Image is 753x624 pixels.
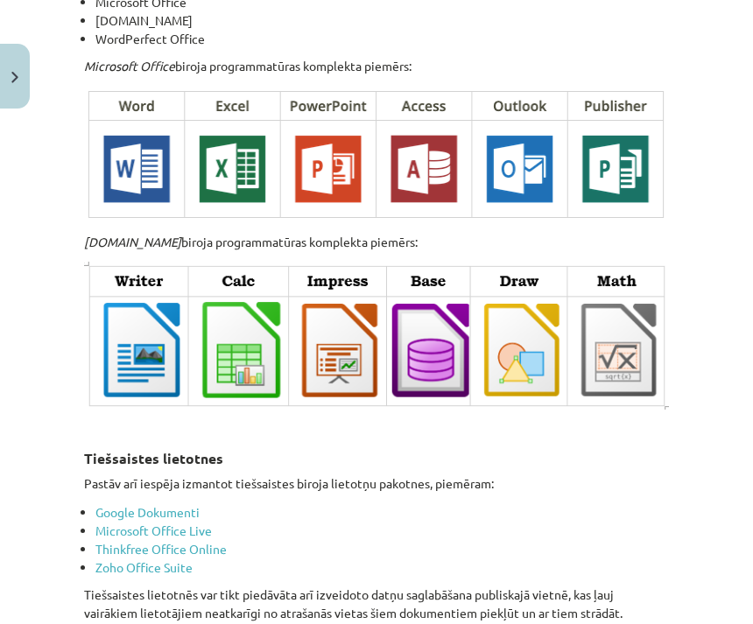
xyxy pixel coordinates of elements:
a: Microsoft Office Live [95,522,212,538]
a: Google Dokumenti [95,504,200,520]
a: Zoho Office Suite [95,559,193,575]
li: [DOMAIN_NAME] [95,11,669,30]
em: [DOMAIN_NAME] [84,234,181,249]
img: icon-close-lesson-0947bae3869378f0d4975bcd49f059093ad1ed9edebbc8119c70593378902aed.svg [11,72,18,83]
p: biroja programmatūras komplekta piemērs: [84,57,669,75]
em: Microsoft Office [84,58,175,74]
p: Tiešsaistes lietotnēs var tikt piedāvāta arī izveidoto datņu saglabāšana publiskajā vietnē, kas ļ... [84,585,669,622]
li: WordPerfect Office [95,30,669,48]
a: Thinkfree Office Online [95,541,227,557]
p: biroja programmatūras komplekta piemērs: [84,233,669,251]
strong: Tiešsaistes lietotnes [84,449,223,467]
p: Pastāv arī iespēja izmantot tiešsaistes biroja lietotņu pakotnes, piemēram: [84,474,669,493]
